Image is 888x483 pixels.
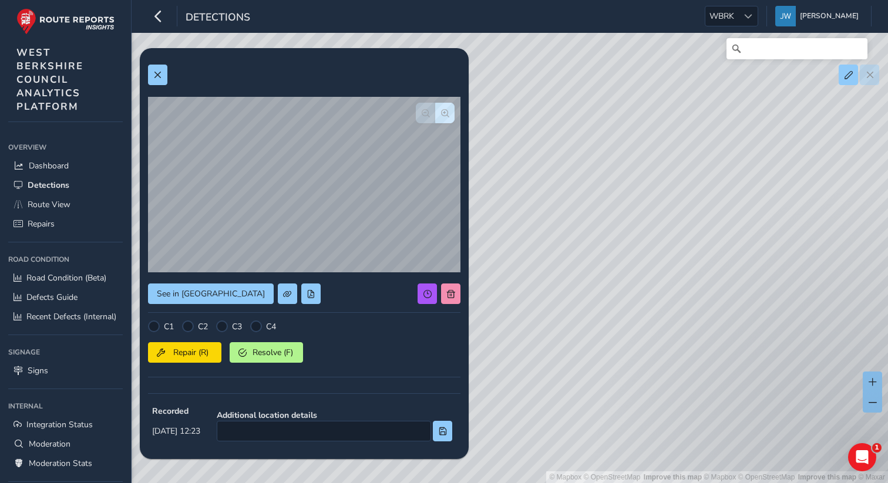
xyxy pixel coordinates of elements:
[266,321,276,332] label: C4
[8,195,123,214] a: Route View
[164,321,174,332] label: C1
[16,8,115,35] img: rr logo
[232,321,242,332] label: C3
[152,425,200,437] span: [DATE] 12:23
[8,251,123,268] div: Road Condition
[186,10,250,26] span: Detections
[8,454,123,473] a: Moderation Stats
[217,410,452,421] strong: Additional location details
[8,343,123,361] div: Signage
[26,419,93,430] span: Integration Status
[251,347,294,358] span: Resolve (F)
[157,288,265,299] span: See in [GEOGRAPHIC_DATA]
[726,38,867,59] input: Search
[8,175,123,195] a: Detections
[8,268,123,288] a: Road Condition (Beta)
[775,6,796,26] img: diamond-layout
[28,365,48,376] span: Signs
[29,160,69,171] span: Dashboard
[29,458,92,469] span: Moderation Stats
[8,434,123,454] a: Moderation
[8,397,123,415] div: Internal
[148,342,221,363] button: Repair (R)
[26,272,106,283] span: Road Condition (Beta)
[26,311,116,322] span: Recent Defects (Internal)
[152,406,200,417] strong: Recorded
[8,288,123,307] a: Defects Guide
[8,139,123,156] div: Overview
[8,214,123,234] a: Repairs
[705,6,738,26] span: WBRK
[26,292,78,303] span: Defects Guide
[848,443,876,471] iframe: Intercom live chat
[872,443,882,452] span: 1
[29,438,70,450] span: Moderation
[148,283,274,304] button: See in Route View
[230,342,303,363] button: Resolve (F)
[800,6,859,26] span: [PERSON_NAME]
[8,156,123,175] a: Dashboard
[28,199,70,210] span: Route View
[169,347,213,358] span: Repair (R)
[16,46,83,113] span: WEST BERKSHIRE COUNCIL ANALYTICS PLATFORM
[8,415,123,434] a: Integration Status
[8,361,123,380] a: Signs
[28,218,55,229] span: Repairs
[775,6,863,26] button: [PERSON_NAME]
[198,321,208,332] label: C2
[28,180,69,191] span: Detections
[8,307,123,326] a: Recent Defects (Internal)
